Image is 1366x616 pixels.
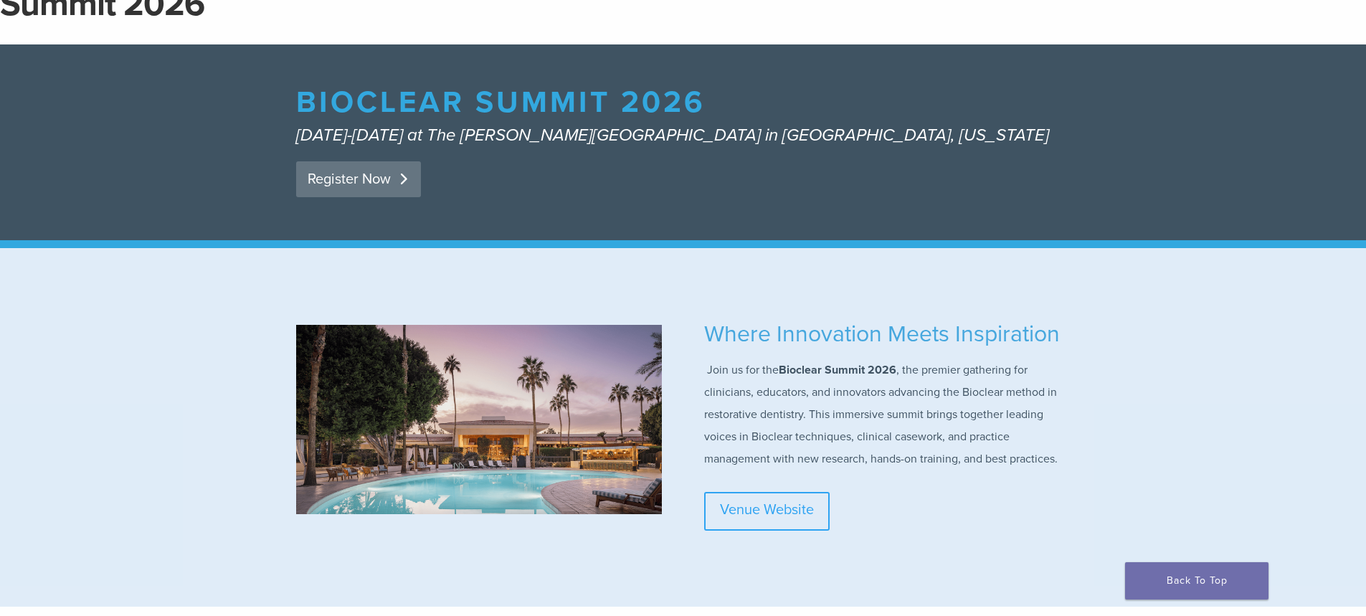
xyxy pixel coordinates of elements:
h1: Bioclear Summit 2026 [296,87,1063,125]
strong: Bioclear Summit 2026 [779,363,896,377]
a: Venue Website [704,492,830,531]
span: Join us for the , the premier gathering for clinicians, educators, and innovators advancing the B... [704,363,1058,466]
a: Register Now [296,161,421,197]
span: Where Innovation Meets Inspiration [704,321,1060,348]
em: [DATE]-[DATE] at The [PERSON_NAME][GEOGRAPHIC_DATA] in [GEOGRAPHIC_DATA], [US_STATE] [296,125,1049,146]
img: TSR_LaBocaSunset_1700x880 [296,325,662,514]
a: Back To Top [1125,562,1268,600]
